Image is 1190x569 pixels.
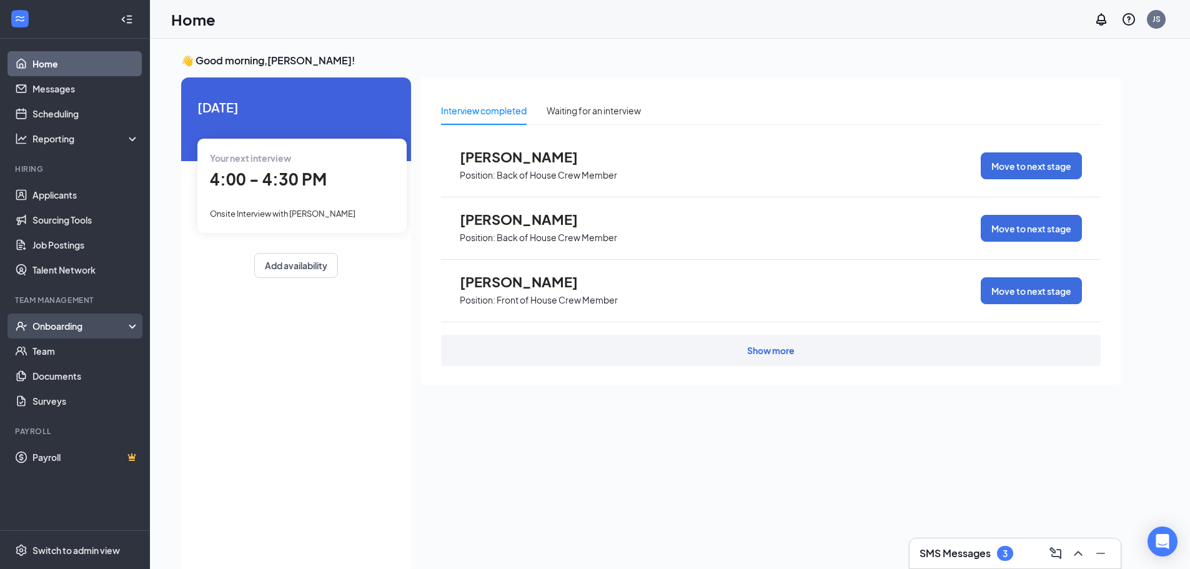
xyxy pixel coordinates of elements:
[15,426,137,437] div: Payroll
[15,295,137,305] div: Team Management
[32,101,139,126] a: Scheduling
[181,54,1121,67] h3: 👋 Good morning, [PERSON_NAME] !
[32,445,139,470] a: PayrollCrown
[32,182,139,207] a: Applicants
[32,132,140,145] div: Reporting
[1091,543,1111,563] button: Minimize
[497,294,618,306] p: Front of House Crew Member
[32,339,139,364] a: Team
[32,76,139,101] a: Messages
[1071,546,1086,561] svg: ChevronUp
[1046,543,1066,563] button: ComposeMessage
[15,132,27,145] svg: Analysis
[1048,546,1063,561] svg: ComposeMessage
[920,547,991,560] h3: SMS Messages
[32,207,139,232] a: Sourcing Tools
[32,232,139,257] a: Job Postings
[32,320,129,332] div: Onboarding
[1121,12,1136,27] svg: QuestionInfo
[1003,548,1008,559] div: 3
[15,320,27,332] svg: UserCheck
[441,104,527,117] div: Interview completed
[460,169,495,181] p: Position:
[497,169,617,181] p: Back of House Crew Member
[1094,12,1109,27] svg: Notifications
[32,257,139,282] a: Talent Network
[197,97,395,117] span: [DATE]
[497,232,617,244] p: Back of House Crew Member
[747,344,795,357] div: Show more
[981,152,1082,179] button: Move to next stage
[32,51,139,76] a: Home
[121,13,133,26] svg: Collapse
[254,253,338,278] button: Add availability
[15,544,27,557] svg: Settings
[171,9,216,30] h1: Home
[460,211,597,227] span: [PERSON_NAME]
[1153,14,1161,24] div: JS
[210,209,355,219] span: Onsite Interview with [PERSON_NAME]
[1093,546,1108,561] svg: Minimize
[14,12,26,25] svg: WorkstreamLogo
[1068,543,1088,563] button: ChevronUp
[981,215,1082,242] button: Move to next stage
[210,169,327,189] span: 4:00 - 4:30 PM
[460,294,495,306] p: Position:
[32,364,139,388] a: Documents
[981,277,1082,304] button: Move to next stage
[210,152,291,164] span: Your next interview
[547,104,641,117] div: Waiting for an interview
[460,149,597,165] span: [PERSON_NAME]
[1148,527,1178,557] div: Open Intercom Messenger
[460,274,597,290] span: [PERSON_NAME]
[15,164,137,174] div: Hiring
[460,232,495,244] p: Position:
[32,544,120,557] div: Switch to admin view
[32,388,139,413] a: Surveys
